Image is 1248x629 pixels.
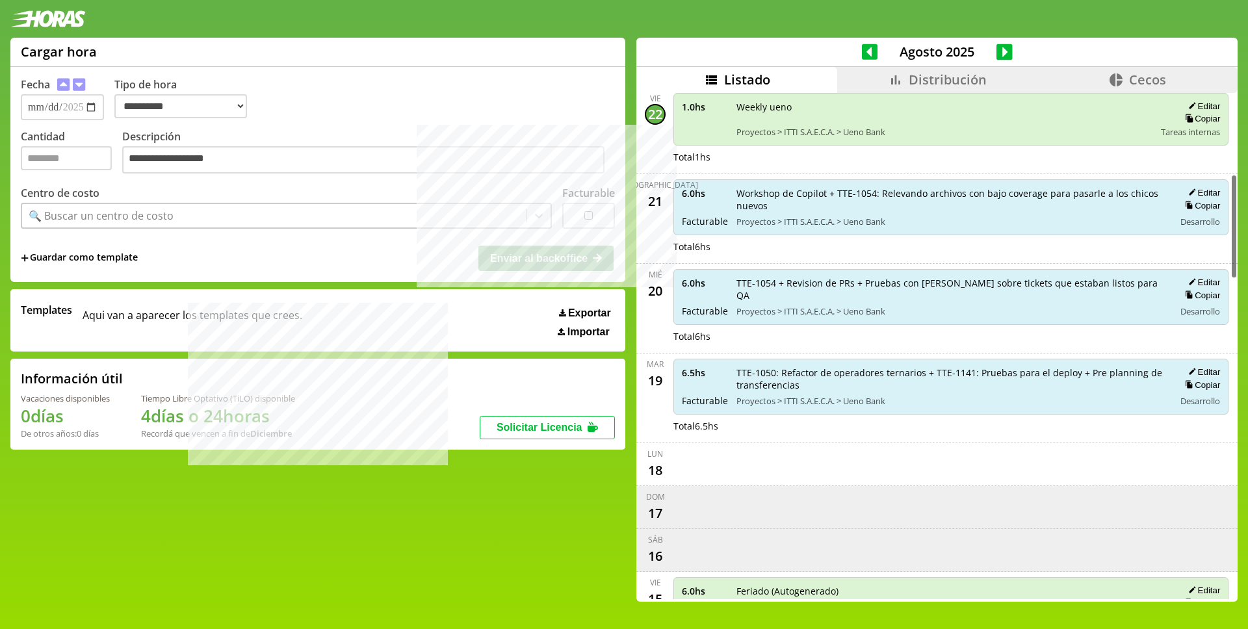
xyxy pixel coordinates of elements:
[682,585,727,597] span: 6.0 hs
[1181,113,1220,124] button: Copiar
[649,269,662,280] div: mié
[682,277,727,289] span: 6.0 hs
[21,129,122,177] label: Cantidad
[645,190,666,211] div: 21
[682,305,727,317] span: Facturable
[21,428,110,439] div: De otros años: 0 días
[1181,290,1220,301] button: Copiar
[21,186,99,200] label: Centro de costo
[83,303,302,338] span: Aqui van a aparecer los templates que crees.
[724,71,770,88] span: Listado
[21,404,110,428] h1: 0 días
[636,93,1238,600] div: scrollable content
[29,209,174,223] div: 🔍 Buscar un centro de costo
[1184,366,1220,378] button: Editar
[736,366,1165,391] span: TTE-1050: Refactor de operadores ternarios + TTE-1141: Pruebas para el deploy + Pre planning de t...
[736,277,1165,302] span: TTE-1054 + Revision de PRs + Pruebas con [PERSON_NAME] sobre tickets que estaban listos para QA
[1161,126,1220,138] span: Tareas internas
[1184,585,1220,596] button: Editar
[646,491,665,502] div: dom
[1180,216,1220,227] span: Desarrollo
[736,216,1165,227] span: Proyectos > ITTI S.A.E.C.A. > Ueno Bank
[648,534,663,545] div: sáb
[736,585,1152,597] span: Feriado (Autogenerado)
[497,422,582,433] span: Solicitar Licencia
[21,43,97,60] h1: Cargar hora
[1184,101,1220,112] button: Editar
[736,395,1165,407] span: Proyectos > ITTI S.A.E.C.A. > Ueno Bank
[673,420,1228,432] div: Total 6.5 hs
[736,126,1152,138] span: Proyectos > ITTI S.A.E.C.A. > Ueno Bank
[645,370,666,391] div: 19
[736,305,1165,317] span: Proyectos > ITTI S.A.E.C.A. > Ueno Bank
[612,179,698,190] div: [DEMOGRAPHIC_DATA]
[141,392,295,404] div: Tiempo Libre Optativo (TiLO) disponible
[645,280,666,301] div: 20
[1181,598,1220,609] button: Copiar
[114,94,247,118] select: Tipo de hora
[647,448,663,459] div: lun
[736,101,1152,113] span: Weekly ueno
[141,428,295,439] div: Recordá que vencen a fin de
[1184,277,1220,288] button: Editar
[682,394,727,407] span: Facturable
[682,366,727,379] span: 6.5 hs
[645,588,666,609] div: 15
[21,303,72,317] span: Templates
[1129,71,1166,88] span: Cecos
[736,187,1165,212] span: Workshop de Copilot + TTE-1054: Relevando archivos con bajo coverage para pasarle a los chicos nu...
[682,215,727,227] span: Facturable
[673,240,1228,253] div: Total 6 hs
[122,129,615,177] label: Descripción
[568,307,611,319] span: Exportar
[1181,379,1220,391] button: Copiar
[673,151,1228,163] div: Total 1 hs
[645,502,666,523] div: 17
[10,10,86,27] img: logotipo
[114,77,257,120] label: Tipo de hora
[250,428,292,439] b: Diciembre
[1180,305,1220,317] span: Desarrollo
[21,146,112,170] input: Cantidad
[682,101,727,113] span: 1.0 hs
[1184,187,1220,198] button: Editar
[645,104,666,125] div: 22
[555,307,615,320] button: Exportar
[1180,395,1220,407] span: Desarrollo
[650,577,661,588] div: vie
[21,370,123,387] h2: Información útil
[647,359,664,370] div: mar
[567,326,610,338] span: Importar
[682,187,727,199] span: 6.0 hs
[645,459,666,480] div: 18
[122,146,604,173] textarea: Descripción
[877,43,996,60] span: Agosto 2025
[141,404,295,428] h1: 4 días o 24 horas
[650,93,661,104] div: vie
[645,545,666,566] div: 16
[480,416,615,439] button: Solicitar Licencia
[21,392,110,404] div: Vacaciones disponibles
[21,251,29,265] span: +
[21,77,50,92] label: Fecha
[562,186,615,200] label: Facturable
[1181,200,1220,211] button: Copiar
[909,71,987,88] span: Distribución
[673,330,1228,342] div: Total 6 hs
[21,251,138,265] span: +Guardar como template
